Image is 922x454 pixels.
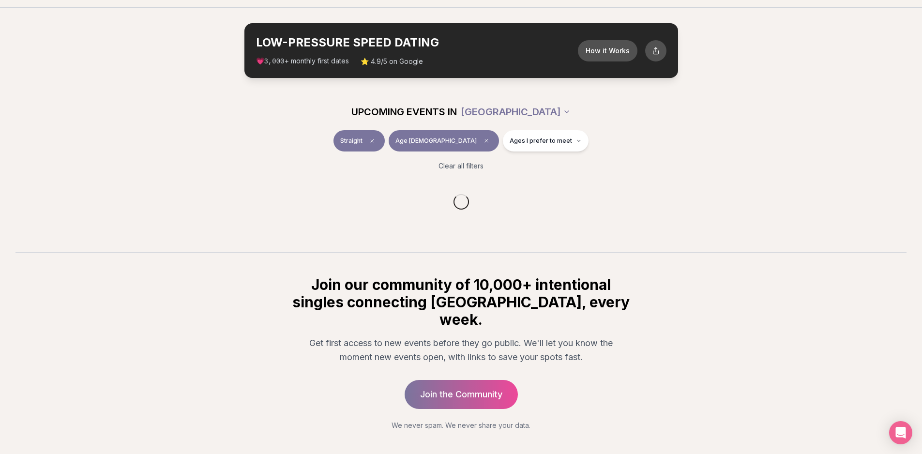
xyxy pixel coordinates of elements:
[366,135,378,147] span: Clear event type filter
[291,276,632,328] h2: Join our community of 10,000+ intentional singles connecting [GEOGRAPHIC_DATA], every week.
[389,130,499,151] button: Age [DEMOGRAPHIC_DATA]Clear age
[361,57,423,66] span: ⭐ 4.9/5 on Google
[256,56,349,66] span: 💗 + monthly first dates
[256,35,578,50] h2: LOW-PRESSURE SPEED DATING
[264,58,285,65] span: 3,000
[481,135,492,147] span: Clear age
[889,421,912,444] div: Open Intercom Messenger
[395,137,477,145] span: Age [DEMOGRAPHIC_DATA]
[351,105,457,119] span: UPCOMING EVENTS IN
[461,101,571,122] button: [GEOGRAPHIC_DATA]
[510,137,572,145] span: Ages I prefer to meet
[433,155,489,177] button: Clear all filters
[503,130,589,151] button: Ages I prefer to meet
[340,137,363,145] span: Straight
[291,421,632,430] p: We never spam. We never share your data.
[299,336,624,364] p: Get first access to new events before they go public. We'll let you know the moment new events op...
[333,130,385,151] button: StraightClear event type filter
[405,380,518,409] a: Join the Community
[578,40,637,61] button: How it Works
